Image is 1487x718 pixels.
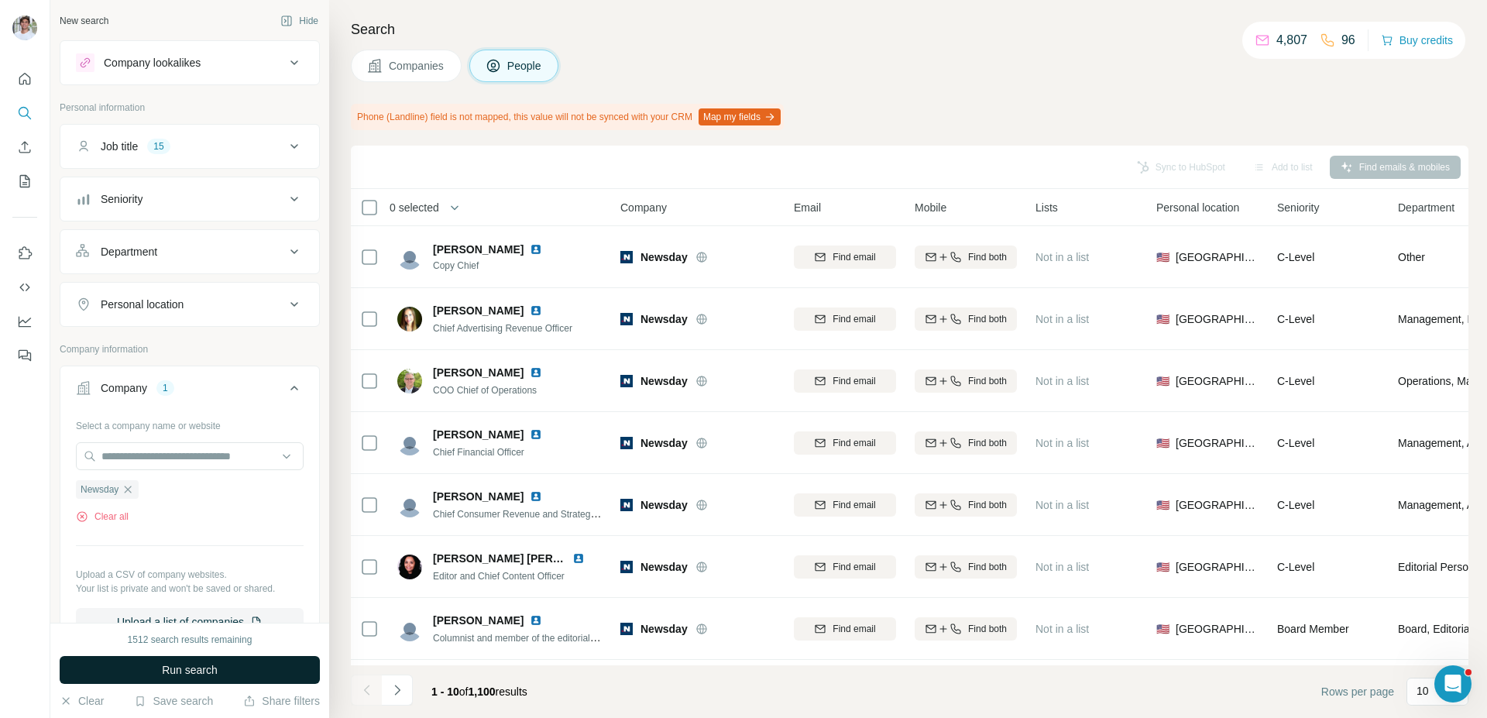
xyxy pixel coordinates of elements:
[968,250,1007,264] span: Find both
[1277,561,1314,573] span: C-Level
[60,286,319,323] button: Personal location
[162,662,218,678] span: Run search
[60,656,320,684] button: Run search
[12,342,37,369] button: Feedback
[915,200,946,215] span: Mobile
[1156,497,1169,513] span: 🇺🇸
[1176,559,1259,575] span: [GEOGRAPHIC_DATA]
[833,312,875,326] span: Find email
[833,250,875,264] span: Find email
[968,622,1007,636] span: Find both
[530,366,542,379] img: LinkedIn logo
[1176,621,1259,637] span: [GEOGRAPHIC_DATA]
[1035,561,1089,573] span: Not in a list
[1417,683,1429,699] p: 10
[1156,200,1239,215] span: Personal location
[915,555,1017,579] button: Find both
[1156,373,1169,389] span: 🇺🇸
[640,621,688,637] span: Newsday
[351,104,784,130] div: Phone (Landline) field is not mapped, this value will not be synced with your CRM
[270,9,329,33] button: Hide
[76,568,304,582] p: Upload a CSV of company websites.
[620,561,633,573] img: Logo of Newsday
[433,447,524,458] span: Chief Financial Officer
[640,559,688,575] span: Newsday
[794,246,896,269] button: Find email
[101,191,143,207] div: Seniority
[1176,373,1259,389] span: [GEOGRAPHIC_DATA]
[1321,684,1394,699] span: Rows per page
[433,631,668,644] span: Columnist and member of the editorial board at Newsday
[640,249,688,265] span: Newsday
[794,307,896,331] button: Find email
[60,14,108,28] div: New search
[915,246,1017,269] button: Find both
[390,200,439,215] span: 0 selected
[1156,249,1169,265] span: 🇺🇸
[1156,621,1169,637] span: 🇺🇸
[620,623,633,635] img: Logo of Newsday
[507,58,543,74] span: People
[12,65,37,93] button: Quick start
[431,685,527,698] span: results
[1277,623,1349,635] span: Board Member
[389,58,445,74] span: Companies
[699,108,781,125] button: Map my fields
[397,431,422,455] img: Avatar
[1434,665,1472,703] iframe: Intercom live chat
[1277,499,1314,511] span: C-Level
[60,128,319,165] button: Job title15
[1277,437,1314,449] span: C-Level
[1398,249,1425,265] span: Other
[1156,559,1169,575] span: 🇺🇸
[833,436,875,450] span: Find email
[12,307,37,335] button: Dashboard
[1341,31,1355,50] p: 96
[530,304,542,317] img: LinkedIn logo
[833,498,875,512] span: Find email
[794,555,896,579] button: Find email
[1381,29,1453,51] button: Buy credits
[156,381,174,395] div: 1
[968,560,1007,574] span: Find both
[104,55,201,70] div: Company lookalikes
[794,493,896,517] button: Find email
[1156,435,1169,451] span: 🇺🇸
[469,685,496,698] span: 1,100
[76,510,129,524] button: Clear all
[433,552,618,565] span: [PERSON_NAME] [PERSON_NAME]
[833,374,875,388] span: Find email
[794,617,896,641] button: Find email
[1035,200,1058,215] span: Lists
[968,312,1007,326] span: Find both
[1176,249,1259,265] span: [GEOGRAPHIC_DATA]
[101,244,157,259] div: Department
[620,375,633,387] img: Logo of Newsday
[351,19,1468,40] h4: Search
[12,133,37,161] button: Enrich CSV
[397,245,422,270] img: Avatar
[60,180,319,218] button: Seniority
[572,552,585,565] img: LinkedIn logo
[1035,313,1089,325] span: Not in a list
[794,431,896,455] button: Find email
[433,613,524,628] span: [PERSON_NAME]
[60,44,319,81] button: Company lookalikes
[640,311,688,327] span: Newsday
[243,693,320,709] button: Share filters
[833,560,875,574] span: Find email
[431,685,459,698] span: 1 - 10
[397,555,422,579] img: Avatar
[1035,437,1089,449] span: Not in a list
[530,614,542,627] img: LinkedIn logo
[794,200,821,215] span: Email
[433,385,537,396] span: COO Chief of Operations
[915,307,1017,331] button: Find both
[459,685,469,698] span: of
[530,428,542,441] img: LinkedIn logo
[433,303,524,318] span: [PERSON_NAME]
[12,15,37,40] img: Avatar
[640,435,688,451] span: Newsday
[433,242,524,257] span: [PERSON_NAME]
[76,413,304,433] div: Select a company name or website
